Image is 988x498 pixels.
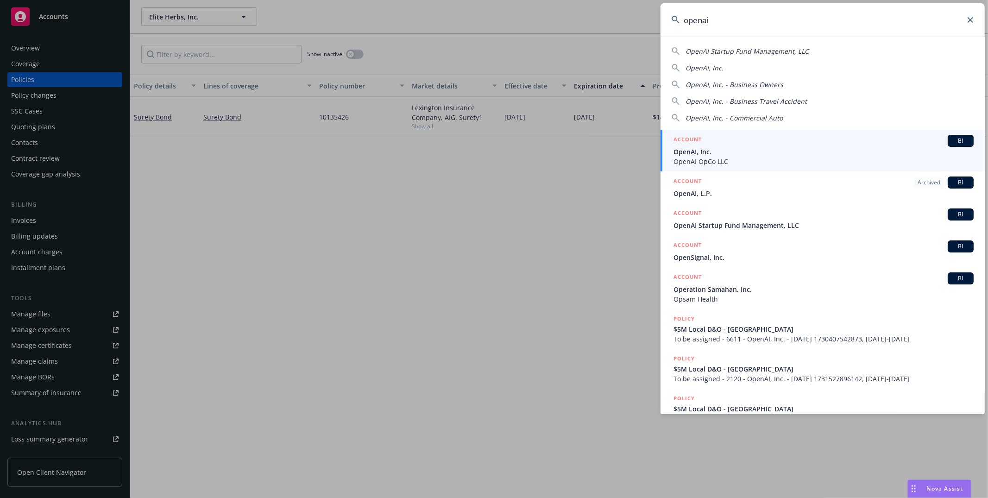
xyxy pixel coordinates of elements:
input: Search... [661,3,985,37]
span: OpenAI OpCo LLC [673,157,974,166]
span: Archived [918,178,940,187]
span: OpenAI, Inc. [673,147,974,157]
span: To be assigned - 6611 - OpenAI, Inc. - [DATE] 1730407542873, [DATE]-[DATE] [673,334,974,344]
span: To be assigned - 6881 - OpenAI, Inc. - [DATE] 1730407395917, [DATE]-[DATE] [673,414,974,423]
span: BI [951,178,970,187]
span: BI [951,210,970,219]
button: Nova Assist [907,479,971,498]
span: To be assigned - 2120 - OpenAI, Inc. - [DATE] 1731527896142, [DATE]-[DATE] [673,374,974,384]
h5: ACCOUNT [673,272,702,284]
span: OpenAI Startup Fund Management, LLC [673,221,974,230]
span: Nova Assist [927,485,963,492]
h5: POLICY [673,394,695,403]
span: BI [951,274,970,283]
span: $5M Local D&O - [GEOGRAPHIC_DATA] [673,364,974,374]
span: BI [951,137,970,145]
span: OpenAI, Inc. - Business Travel Accident [686,97,807,106]
a: POLICY$5M Local D&O - [GEOGRAPHIC_DATA]To be assigned - 6611 - OpenAI, Inc. - [DATE] 173040754287... [661,309,985,349]
h5: POLICY [673,314,695,323]
span: BI [951,242,970,251]
div: Drag to move [908,480,919,498]
span: $5M Local D&O - [GEOGRAPHIC_DATA] [673,324,974,334]
h5: ACCOUNT [673,240,702,252]
span: OpenAI, Inc. - Business Owners [686,80,783,89]
a: ACCOUNTBIOpenSignal, Inc. [661,235,985,267]
a: ACCOUNTBIOpenAI, Inc.OpenAI OpCo LLC [661,130,985,171]
h5: ACCOUNT [673,135,702,146]
h5: ACCOUNT [673,208,702,220]
span: OpenAI Startup Fund Management, LLC [686,47,809,56]
h5: POLICY [673,354,695,363]
a: POLICY$5M Local D&O - [GEOGRAPHIC_DATA]To be assigned - 6881 - OpenAI, Inc. - [DATE] 173040739591... [661,389,985,429]
h5: ACCOUNT [673,177,702,188]
span: Operation Samahan, Inc. [673,284,974,294]
a: ACCOUNTBIOperation Samahan, Inc.Opsam Health [661,267,985,309]
span: Opsam Health [673,294,974,304]
span: OpenAI, L.P. [673,189,974,198]
span: OpenSignal, Inc. [673,252,974,262]
a: ACCOUNTBIOpenAI Startup Fund Management, LLC [661,203,985,235]
span: $5M Local D&O - [GEOGRAPHIC_DATA] [673,404,974,414]
span: OpenAI, Inc. - Commercial Auto [686,113,783,122]
span: OpenAI, Inc. [686,63,724,72]
a: ACCOUNTArchivedBIOpenAI, L.P. [661,171,985,203]
a: POLICY$5M Local D&O - [GEOGRAPHIC_DATA]To be assigned - 2120 - OpenAI, Inc. - [DATE] 173152789614... [661,349,985,389]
